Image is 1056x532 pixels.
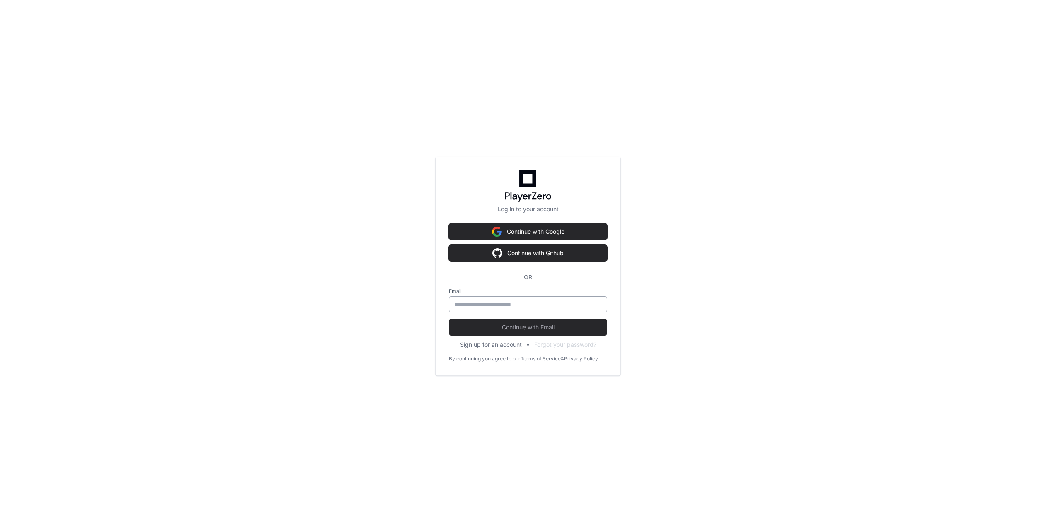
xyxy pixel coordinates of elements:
a: Privacy Policy. [564,355,599,362]
p: Log in to your account [449,205,607,213]
a: Terms of Service [521,355,561,362]
button: Continue with Github [449,245,607,261]
span: Continue with Email [449,323,607,331]
img: Sign in with google [492,223,502,240]
div: By continuing you agree to our [449,355,521,362]
label: Email [449,288,607,295]
button: Sign up for an account [460,341,522,349]
button: Forgot your password? [534,341,596,349]
button: Continue with Google [449,223,607,240]
div: & [561,355,564,362]
span: OR [521,273,535,281]
button: Continue with Email [449,319,607,336]
img: Sign in with google [492,245,502,261]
